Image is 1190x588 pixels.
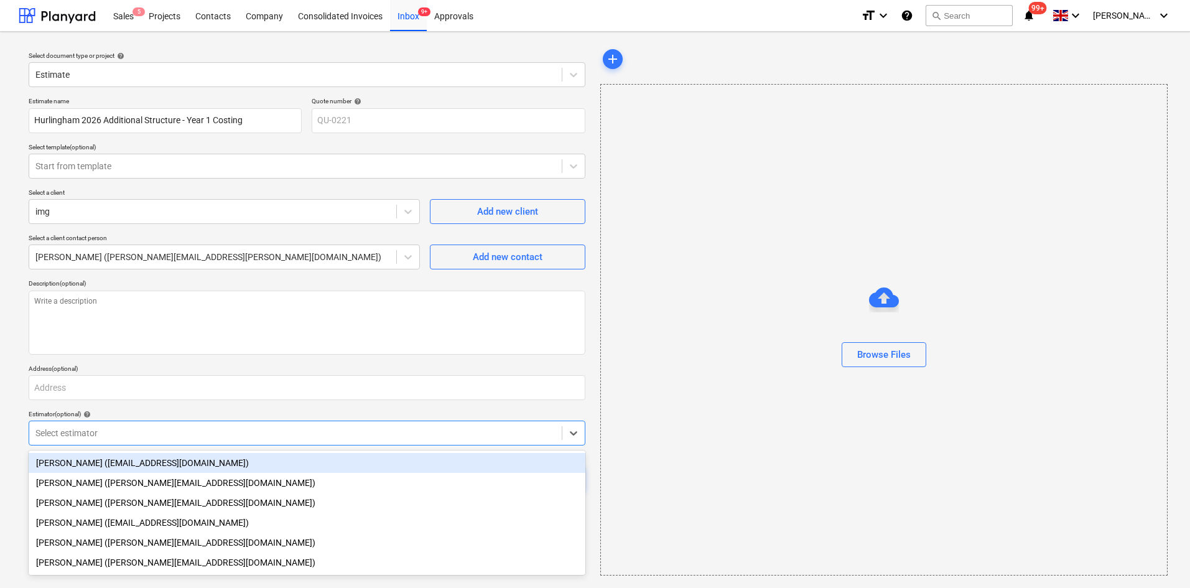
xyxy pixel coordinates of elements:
button: Search [926,5,1013,26]
div: Select document type or project [29,52,585,60]
div: Select a client [29,189,420,197]
button: Browse Files [842,342,926,367]
span: search [931,11,941,21]
div: [PERSON_NAME] ([EMAIL_ADDRESS][DOMAIN_NAME]) [29,453,585,473]
i: format_size [861,8,876,23]
div: Sara Dionis (sara@thehalogroup.co.uk) [29,493,585,513]
span: 5 [132,7,145,16]
div: Tom McKeown (tom@thehalogroup.co.uk) [29,533,585,553]
div: [PERSON_NAME] ([EMAIL_ADDRESS][DOMAIN_NAME]) [29,513,585,533]
iframe: Chat Widget [1128,528,1190,588]
div: Add new client [477,203,538,220]
button: Add new client [430,199,585,224]
div: Address (optional) [29,365,585,373]
div: Aidan Munro (aidan@thehalogroup.co.uk) [29,513,585,533]
div: Amy Bristow (amy@thehalogroup.co.uk) [29,553,585,572]
i: keyboard_arrow_down [1068,8,1083,23]
div: Select a client contact person [29,234,420,242]
span: help [114,52,124,60]
div: Browse Files [857,347,911,363]
div: Callum Lewington (callum@thehalogroup.co.uk) [29,453,585,473]
div: [PERSON_NAME] ([PERSON_NAME][EMAIL_ADDRESS][DOMAIN_NAME]) [29,473,585,493]
span: 9+ [418,7,430,16]
i: notifications [1023,8,1035,23]
button: Add new contact [430,245,585,269]
div: Description (optional) [29,279,585,287]
div: Reece Rimmington (reece@thehalogroup.co.uk) [29,473,585,493]
i: Knowledge base [901,8,913,23]
span: help [81,411,91,418]
span: add [605,52,620,67]
span: 99+ [1029,2,1047,14]
span: [PERSON_NAME] [1093,11,1155,21]
div: Browse Files [600,84,1168,576]
span: help [351,98,361,105]
input: Estimate name [29,108,302,133]
div: [PERSON_NAME] ([PERSON_NAME][EMAIL_ADDRESS][DOMAIN_NAME]) [29,553,585,572]
div: [PERSON_NAME] ([PERSON_NAME][EMAIL_ADDRESS][DOMAIN_NAME]) [29,493,585,513]
div: Quote number [312,97,585,105]
div: Select template (optional) [29,143,585,151]
div: Estimator (optional) [29,410,585,418]
input: Address [29,375,585,400]
div: Add new contact [473,249,542,265]
i: keyboard_arrow_down [1156,8,1171,23]
div: [PERSON_NAME] ([PERSON_NAME][EMAIL_ADDRESS][DOMAIN_NAME]) [29,533,585,553]
p: Estimate name [29,97,302,108]
i: keyboard_arrow_down [876,8,891,23]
